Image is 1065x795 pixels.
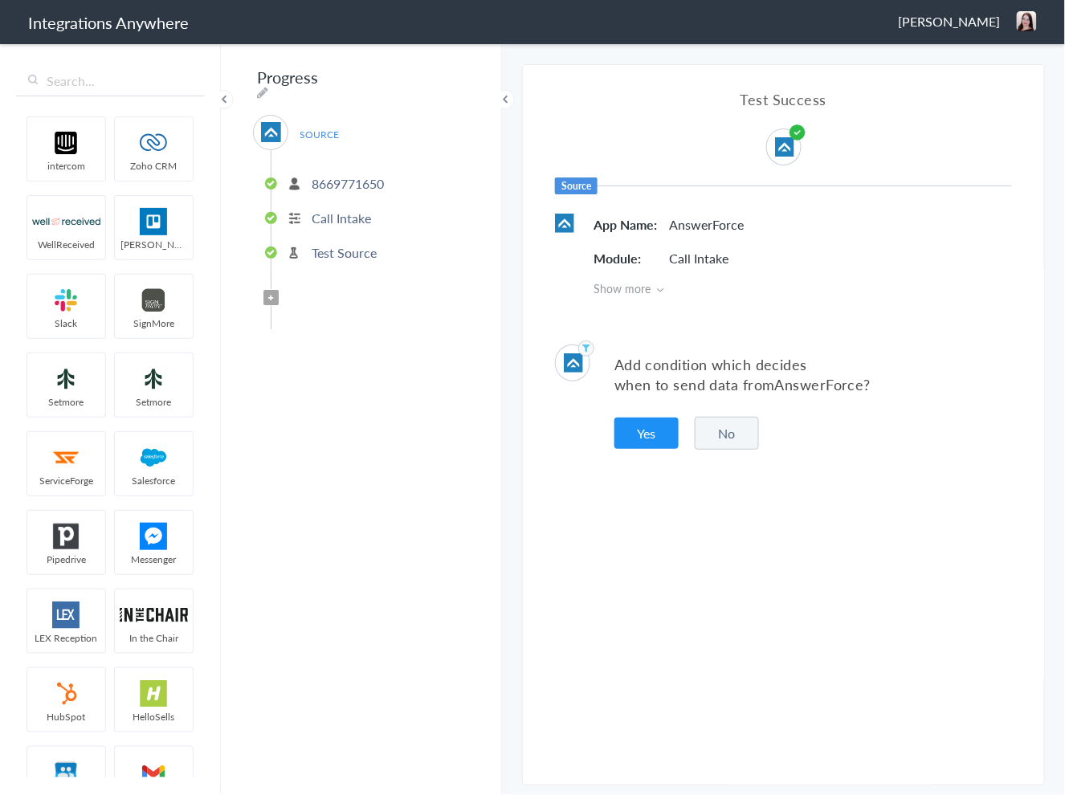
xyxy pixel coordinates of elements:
[312,243,377,262] p: Test Source
[115,395,193,409] span: Setmore
[32,444,100,471] img: serviceforge-icon.png
[32,601,100,629] img: lex-app-logo.svg
[27,159,105,173] span: intercom
[120,759,188,786] img: gmail-logo.svg
[32,287,100,314] img: slack-logo.svg
[555,177,598,194] h6: Source
[27,710,105,724] span: HubSpot
[614,354,1012,394] p: Add condition which decides when to send data from ?
[27,631,105,645] span: LEX Reception
[32,523,100,550] img: pipedrive.png
[312,209,371,227] p: Call Intake
[614,418,679,449] button: Yes
[27,316,105,330] span: Slack
[32,365,100,393] img: setmoreNew.jpg
[27,474,105,487] span: ServiceForge
[120,601,188,629] img: inch-logo.svg
[120,208,188,235] img: trello.png
[27,395,105,409] span: Setmore
[115,159,193,173] span: Zoho CRM
[28,11,189,34] h1: Integrations Anywhere
[115,316,193,330] span: SignMore
[120,680,188,707] img: hs-app-logo.svg
[120,523,188,550] img: FBM.png
[27,238,105,251] span: WellReceived
[775,374,864,394] span: AnswerForce
[120,287,188,314] img: signmore-logo.png
[261,122,281,142] img: af-app-logo.svg
[120,129,188,157] img: zoho-logo.svg
[594,249,666,267] h5: Module
[594,215,666,234] h5: App Name
[695,417,759,450] button: No
[594,280,1012,296] span: Show more
[32,680,100,707] img: hubspot-logo.svg
[555,214,574,233] img: af-app-logo.svg
[115,552,193,566] span: Messenger
[115,631,193,645] span: In the Chair
[564,353,583,373] img: af-app-logo.svg
[120,444,188,471] img: salesforce-logo.svg
[669,215,744,234] p: AnswerForce
[115,710,193,724] span: HelloSells
[312,174,384,193] p: 8669771650
[120,365,188,393] img: setmoreNew.jpg
[669,249,728,267] p: Call Intake
[115,238,193,251] span: [PERSON_NAME]
[32,759,100,786] img: googleContact_logo.png
[32,129,100,157] img: intercom-logo.svg
[555,89,1012,109] h4: Test Success
[1017,11,1037,31] img: 482341324-9507473629305048-924967458120439694-n.jpg
[32,208,100,235] img: wr-logo.svg
[16,66,205,96] input: Search...
[775,137,794,157] img: af-app-logo.svg
[289,124,350,145] span: SOURCE
[115,474,193,487] span: Salesforce
[899,12,1001,31] span: [PERSON_NAME]
[27,552,105,566] span: Pipedrive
